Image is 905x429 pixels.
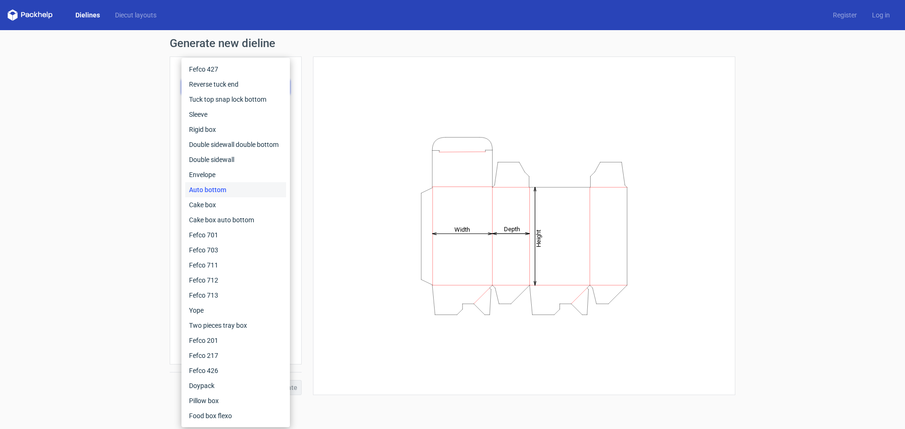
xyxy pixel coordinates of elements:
[185,227,286,243] div: Fefco 701
[504,226,520,233] tspan: Depth
[185,122,286,137] div: Rigid box
[185,348,286,363] div: Fefco 217
[185,62,286,77] div: Fefco 427
[107,10,164,20] a: Diecut layouts
[185,197,286,212] div: Cake box
[185,393,286,408] div: Pillow box
[185,212,286,227] div: Cake box auto bottom
[825,10,864,20] a: Register
[185,258,286,273] div: Fefco 711
[185,273,286,288] div: Fefco 712
[535,229,542,247] tspan: Height
[864,10,897,20] a: Log in
[185,152,286,167] div: Double sidewall
[454,226,470,233] tspan: Width
[185,182,286,197] div: Auto bottom
[185,378,286,393] div: Doypack
[185,137,286,152] div: Double sidewall double bottom
[185,333,286,348] div: Fefco 201
[170,38,735,49] h1: Generate new dieline
[68,10,107,20] a: Dielines
[185,363,286,378] div: Fefco 426
[185,107,286,122] div: Sleeve
[185,318,286,333] div: Two pieces tray box
[185,408,286,423] div: Food box flexo
[185,167,286,182] div: Envelope
[185,77,286,92] div: Reverse tuck end
[185,288,286,303] div: Fefco 713
[185,243,286,258] div: Fefco 703
[185,92,286,107] div: Tuck top snap lock bottom
[185,303,286,318] div: Yope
